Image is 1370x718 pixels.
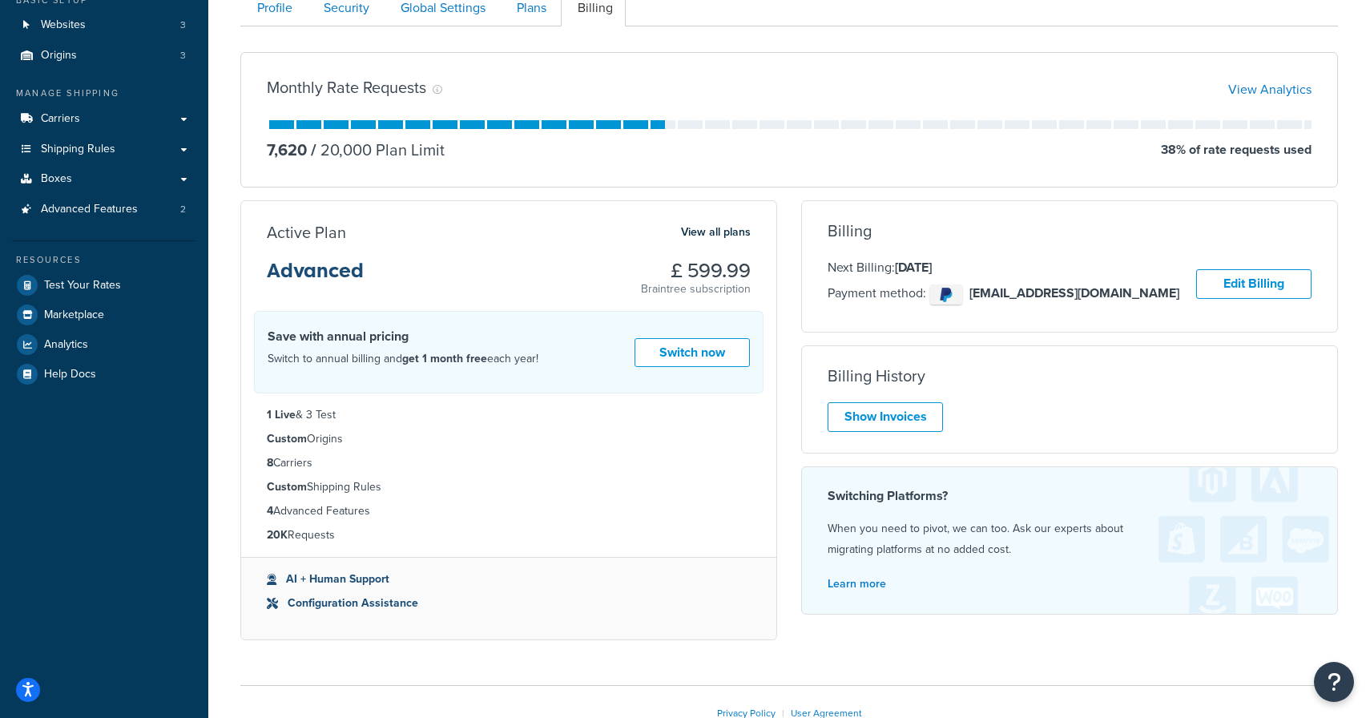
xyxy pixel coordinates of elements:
a: Origins 3 [12,41,196,71]
strong: 20K [267,526,288,543]
li: Requests [267,526,751,544]
a: Learn more [828,575,886,592]
span: Marketplace [44,309,104,322]
li: Carriers [267,454,751,472]
h3: Billing History [828,367,925,385]
li: Origins [267,430,751,448]
a: Test Your Rates [12,271,196,300]
li: Websites [12,10,196,40]
p: Switch to annual billing and each year! [268,349,538,369]
li: & 3 Test [267,406,751,424]
a: Shipping Rules [12,135,196,164]
a: Show Invoices [828,402,943,432]
strong: [DATE] [895,258,932,276]
li: Origins [12,41,196,71]
span: Analytics [44,338,88,352]
a: Websites 3 [12,10,196,40]
li: Configuration Assistance [267,595,751,612]
span: Origins [41,49,77,63]
h3: Active Plan [267,224,346,241]
a: Help Docs [12,360,196,389]
span: Shipping Rules [41,143,115,156]
p: Next Billing: [828,257,1179,278]
p: When you need to pivot, we can too. Ask our experts about migrating platforms at no added cost. [828,518,1312,560]
span: Advanced Features [41,203,138,216]
a: Carriers [12,104,196,134]
a: Edit Billing [1196,269,1312,299]
span: Websites [41,18,86,32]
a: View Analytics [1228,80,1312,99]
strong: Custom [267,478,307,495]
h3: Advanced [267,260,364,294]
h3: Monthly Rate Requests [267,79,426,96]
div: Resources [12,253,196,267]
a: Analytics [12,330,196,359]
strong: 1 Live [267,406,296,423]
p: Payment method: [828,280,1179,309]
h3: Billing [828,222,872,240]
a: View all plans [681,222,751,243]
a: Advanced Features 2 [12,195,196,224]
span: 3 [180,49,186,63]
span: Test Your Rates [44,279,121,292]
strong: 8 [267,454,273,471]
p: 20,000 Plan Limit [307,139,445,161]
span: Boxes [41,172,72,186]
p: 38 % of rate requests used [1161,139,1312,161]
button: Open Resource Center [1314,662,1354,702]
a: Switch now [635,338,750,368]
h4: Save with annual pricing [268,327,538,346]
span: / [311,138,316,162]
li: Advanced Features [12,195,196,224]
p: 7,620 [267,139,307,161]
span: Carriers [41,112,80,126]
h4: Switching Platforms? [828,486,1312,506]
span: Help Docs [44,368,96,381]
li: AI + Human Support [267,571,751,588]
strong: 4 [267,502,273,519]
p: Braintree subscription [641,281,751,297]
strong: Custom [267,430,307,447]
li: Advanced Features [267,502,751,520]
li: Shipping Rules [267,478,751,496]
span: 3 [180,18,186,32]
a: Boxes [12,164,196,194]
strong: [EMAIL_ADDRESS][DOMAIN_NAME] [969,284,1179,302]
a: Marketplace [12,301,196,329]
h3: £ 599.99 [641,260,751,281]
span: 2 [180,203,186,216]
strong: get 1 month free [402,350,487,367]
img: paypal-3deb45888e772a587c573a7884ac07e92f4cafcd24220d1590ef6c972d7d2309.png [930,284,962,305]
div: Manage Shipping [12,87,196,100]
